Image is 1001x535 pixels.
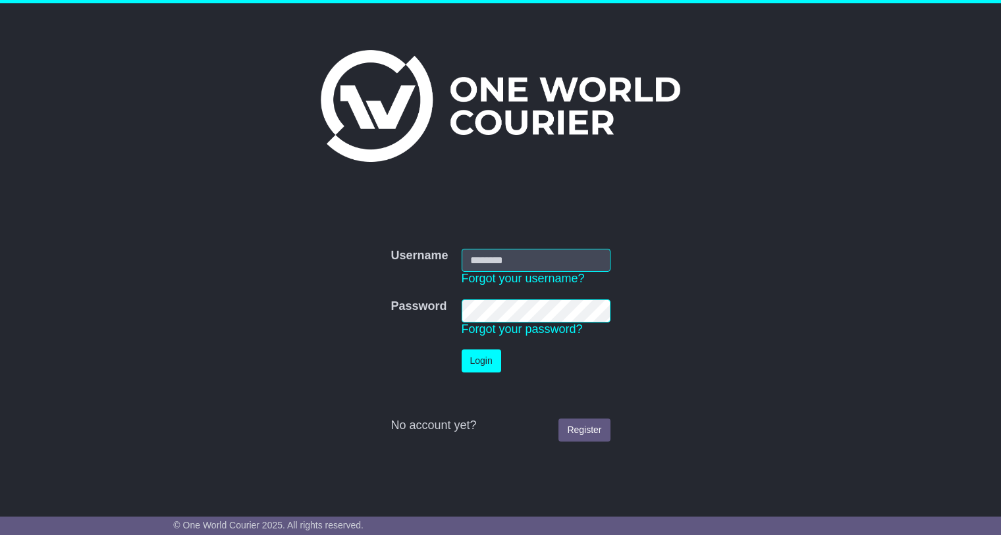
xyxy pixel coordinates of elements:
[391,299,446,314] label: Password
[173,520,364,530] span: © One World Courier 2025. All rights reserved.
[558,419,610,442] a: Register
[321,50,680,162] img: One World
[462,322,583,336] a: Forgot your password?
[391,419,610,433] div: No account yet?
[462,349,501,372] button: Login
[391,249,448,263] label: Username
[462,272,585,285] a: Forgot your username?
